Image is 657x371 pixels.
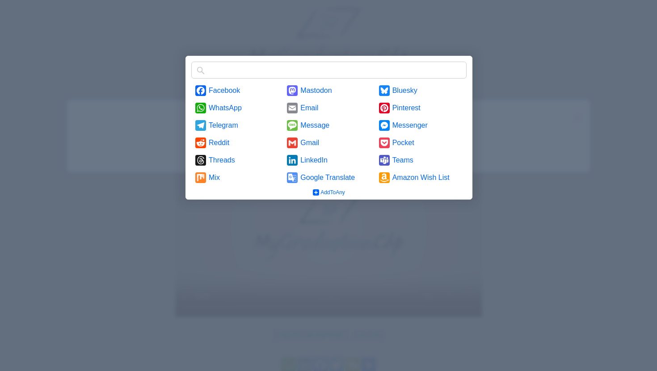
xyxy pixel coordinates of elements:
[191,100,283,117] a: WhatsApp
[375,82,467,99] a: Bluesky
[375,152,467,169] a: Teams
[375,169,467,186] a: Amazon Wish List
[191,169,283,186] a: Mix
[375,117,467,134] a: Messenger
[283,134,375,151] a: Gmail
[307,186,351,199] a: AddToAny
[375,134,467,151] a: Pocket
[185,56,472,200] div: Share
[283,117,375,134] a: Message
[191,152,283,169] a: Threads
[191,117,283,134] a: Telegram
[191,82,283,99] a: Facebook
[191,134,283,151] a: Reddit
[283,152,375,169] a: LinkedIn
[283,100,375,117] a: Email
[283,169,375,186] a: Google Translate
[283,82,375,99] a: Mastodon
[375,100,467,117] a: Pinterest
